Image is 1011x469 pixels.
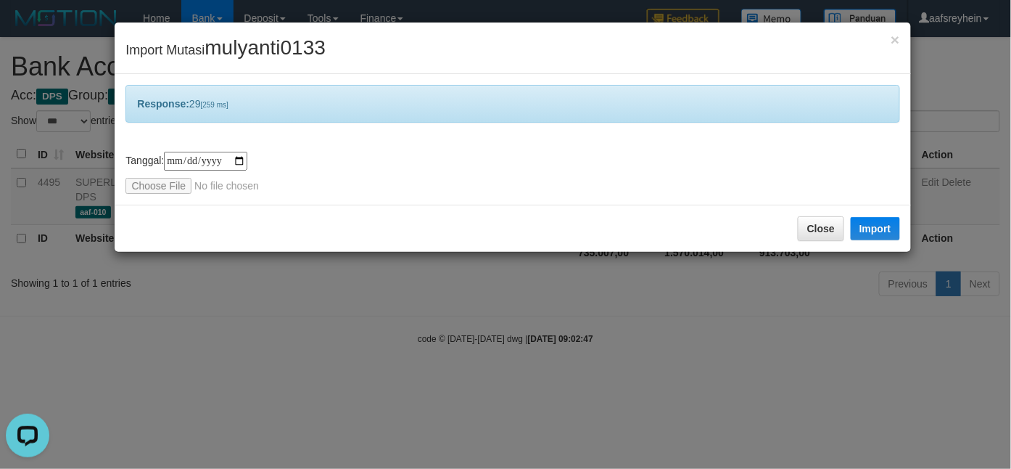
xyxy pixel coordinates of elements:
button: Open LiveChat chat widget [6,6,49,49]
button: Close [891,32,899,47]
div: 29 [125,85,899,123]
span: [259 ms] [201,101,228,109]
div: Tanggal: [125,152,899,194]
span: Import Mutasi [125,43,326,57]
button: Close [798,216,844,241]
button: Import [851,217,900,240]
span: × [891,31,899,48]
b: Response: [137,98,189,110]
span: mulyanti0133 [205,36,326,59]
